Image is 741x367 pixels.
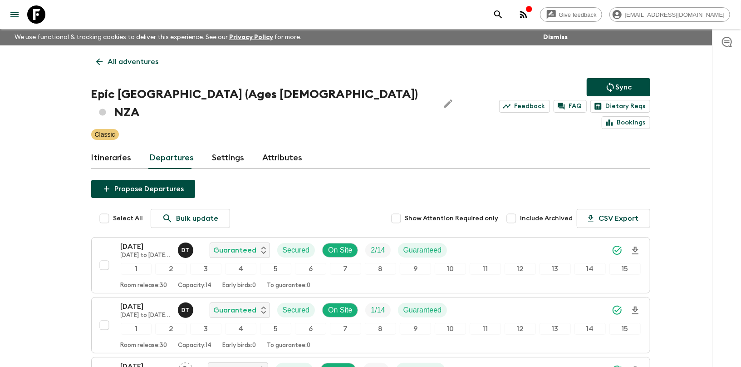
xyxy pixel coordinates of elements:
[540,7,602,22] a: Give feedback
[229,34,273,40] a: Privacy Policy
[177,213,219,224] p: Bulk update
[371,305,385,316] p: 1 / 14
[121,252,171,259] p: [DATE] to [DATE] (to be updated)
[470,323,501,335] div: 11
[541,31,570,44] button: Dismiss
[590,100,650,113] a: Dietary Reqs
[283,245,310,256] p: Secured
[322,243,358,258] div: On Site
[540,323,571,335] div: 13
[178,243,195,258] button: DT
[91,147,132,169] a: Itineraries
[178,245,195,253] span: Devlin TikiTiki
[214,245,257,256] p: Guaranteed
[182,307,189,314] p: D T
[121,342,167,349] p: Room release: 30
[121,323,152,335] div: 1
[190,263,221,275] div: 3
[322,303,358,317] div: On Site
[295,323,326,335] div: 6
[277,303,315,317] div: Secured
[11,29,305,45] p: We use functional & tracking cookies to deliver this experience. See our for more.
[283,305,310,316] p: Secured
[505,263,536,275] div: 12
[267,282,311,289] p: To guarantee: 0
[108,56,159,67] p: All adventures
[540,263,571,275] div: 13
[267,342,311,349] p: To guarantee: 0
[121,263,152,275] div: 1
[260,263,291,275] div: 5
[403,305,442,316] p: Guaranteed
[630,305,641,316] svg: Download Onboarding
[587,78,650,96] button: Sync adventure departures to the booking engine
[121,282,167,289] p: Room release: 30
[620,11,730,18] span: [EMAIL_ADDRESS][DOMAIN_NAME]
[263,147,303,169] a: Attributes
[602,116,650,129] a: Bookings
[5,5,24,24] button: menu
[609,323,641,335] div: 15
[182,247,189,254] p: D T
[223,342,256,349] p: Early birds: 0
[330,323,361,335] div: 7
[405,214,499,223] span: Show Attention Required only
[505,323,536,335] div: 12
[612,245,623,256] svg: Synced Successfully
[435,263,466,275] div: 10
[499,100,550,113] a: Feedback
[260,323,291,335] div: 5
[574,323,606,335] div: 14
[178,282,212,289] p: Capacity: 14
[121,241,171,252] p: [DATE]
[225,323,256,335] div: 4
[155,263,186,275] div: 2
[155,323,186,335] div: 2
[520,214,573,223] span: Include Archived
[489,5,507,24] button: search adventures
[151,209,230,228] a: Bulk update
[371,245,385,256] p: 2 / 14
[91,297,650,353] button: [DATE][DATE] to [DATE] (to be updated)Devlin TikiTikiGuaranteedSecuredOn SiteTrip FillGuaranteed1...
[150,147,194,169] a: Departures
[577,209,650,228] button: CSV Export
[403,245,442,256] p: Guaranteed
[190,323,221,335] div: 3
[330,263,361,275] div: 7
[91,85,432,122] h1: Epic [GEOGRAPHIC_DATA] (Ages [DEMOGRAPHIC_DATA]) NZA
[365,243,390,258] div: Trip Fill
[365,263,396,275] div: 8
[365,303,390,317] div: Trip Fill
[178,303,195,318] button: DT
[470,263,501,275] div: 11
[121,301,171,312] p: [DATE]
[554,11,602,18] span: Give feedback
[225,263,256,275] div: 4
[400,323,431,335] div: 9
[630,245,641,256] svg: Download Onboarding
[178,305,195,312] span: Devlin TikiTiki
[91,180,195,198] button: Propose Departures
[328,305,352,316] p: On Site
[612,305,623,316] svg: Synced Successfully
[616,82,632,93] p: Sync
[91,53,164,71] a: All adventures
[214,305,257,316] p: Guaranteed
[113,214,143,223] span: Select All
[609,7,730,22] div: [EMAIL_ADDRESS][DOMAIN_NAME]
[365,323,396,335] div: 8
[277,243,315,258] div: Secured
[435,323,466,335] div: 10
[91,237,650,293] button: [DATE][DATE] to [DATE] (to be updated)Devlin TikiTikiGuaranteedSecuredOn SiteTrip FillGuaranteed1...
[223,282,256,289] p: Early birds: 0
[178,342,212,349] p: Capacity: 14
[121,312,171,319] p: [DATE] to [DATE] (to be updated)
[554,100,587,113] a: FAQ
[328,245,352,256] p: On Site
[400,263,431,275] div: 9
[439,85,457,122] button: Edit Adventure Title
[295,263,326,275] div: 6
[95,130,115,139] p: Classic
[212,147,245,169] a: Settings
[609,263,641,275] div: 15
